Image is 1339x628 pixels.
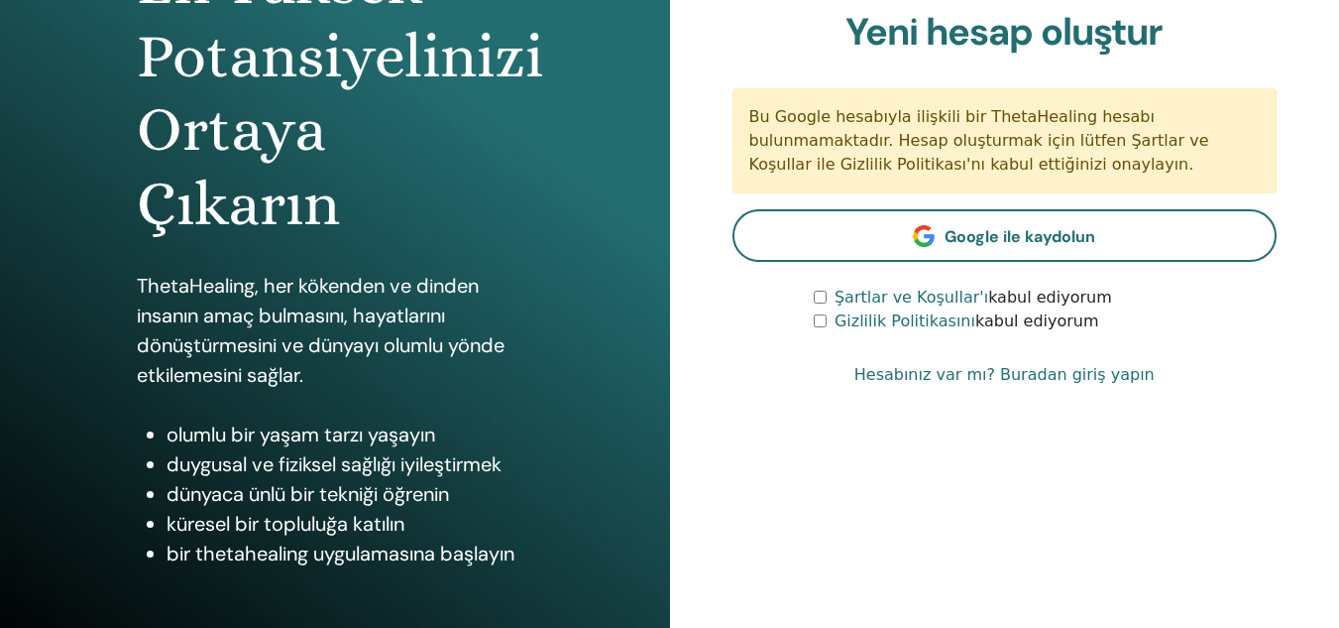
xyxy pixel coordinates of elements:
[732,209,1278,262] a: Google ile kaydolun
[988,288,1112,307] font: kabul ediyorum
[167,422,435,447] font: olumlu bir yaşam tarzı yaşayın
[167,481,449,507] font: dünyaca ünlü bir tekniği öğrenin
[854,365,1155,384] font: Hesabınız var mı? Buradan giriş yapın
[854,363,1155,387] a: Hesabınız var mı? Buradan giriş yapın
[975,312,1099,330] font: kabul ediyorum
[167,451,502,477] font: duygusal ve fiziksel sağlığı iyileştirmek
[835,312,975,330] a: Gizlilik Politikasını
[167,541,514,566] font: bir thetahealing uygulamasına başlayın
[137,273,504,388] font: ThetaHealing, her kökenden ve dinden insanın amaç bulmasını, hayatlarını dönüştürmesini ve dünyay...
[749,107,1209,174] font: Bu Google hesabıyla ilişkili bir ThetaHealing hesabı bulunmamaktadır. Hesap oluşturmak için lütfe...
[945,226,1095,247] font: Google ile kaydolun
[845,7,1163,57] font: Yeni hesap oluştur
[167,511,404,537] font: küresel bir topluluğa katılın
[835,288,988,307] a: Şartlar ve Koşullar'ı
